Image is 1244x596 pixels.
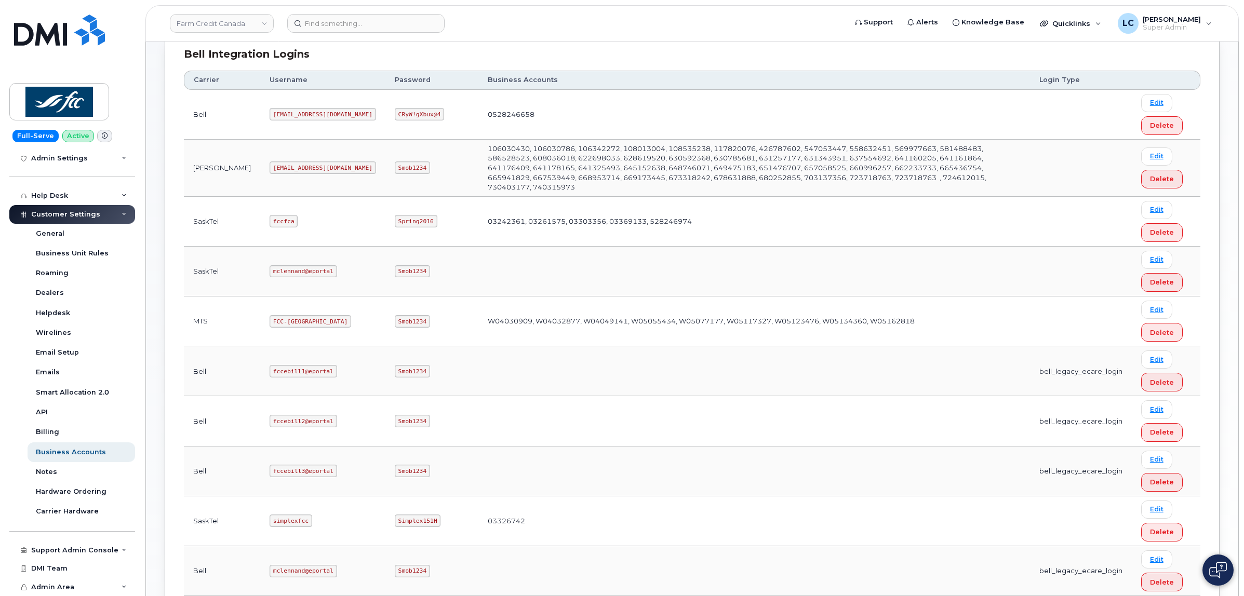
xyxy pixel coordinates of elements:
th: Carrier [184,71,260,89]
td: Bell [184,396,260,446]
code: CRyW!gXbux@4 [395,108,444,120]
td: SaskTel [184,247,260,296]
code: Spring2016 [395,215,437,227]
button: Delete [1141,116,1183,135]
span: Delete [1150,120,1174,130]
input: Find something... [287,14,445,33]
span: Quicklinks [1052,19,1090,28]
a: Edit [1141,251,1172,269]
code: Smob1234 [395,565,430,577]
button: Delete [1141,273,1183,292]
code: fccebill1@eportal [270,365,337,377]
a: Edit [1141,201,1172,219]
code: Smob1234 [395,465,430,477]
code: fccebill3@eportal [270,465,337,477]
code: Smob1234 [395,365,430,377]
span: Delete [1150,577,1174,587]
td: Bell [184,346,260,396]
td: 03242361, 03261575, 03303356, 03369133, 528246974 [478,197,1030,247]
code: Smob1234 [395,415,430,427]
code: mclennand@eportal [270,265,337,278]
button: Delete [1141,223,1183,242]
code: FCC-[GEOGRAPHIC_DATA] [270,315,351,328]
td: W04030909, W04032877, W04049141, W05055434, W05077177, W05117327, W05123476, W05134360, W05162818 [478,296,1030,346]
a: Support [848,12,900,33]
th: Login Type [1030,71,1132,89]
a: Edit [1141,350,1172,369]
span: Delete [1150,328,1174,337]
code: Simplex151H [395,514,441,527]
th: Business Accounts [478,71,1030,89]
a: Edit [1141,400,1172,418]
code: mclennand@eportal [270,565,337,577]
span: LC [1122,17,1134,30]
span: Delete [1150,477,1174,487]
td: bell_legacy_ecare_login [1030,346,1132,396]
td: SaskTel [184,496,260,546]
button: Delete [1141,323,1183,342]
a: Edit [1141,301,1172,319]
code: Smob1234 [395,265,430,278]
td: bell_legacy_ecare_login [1030,446,1132,496]
div: Logan Cole [1111,13,1219,34]
span: Alerts [916,17,938,28]
a: Edit [1141,500,1172,519]
td: [PERSON_NAME] [184,140,260,197]
td: bell_legacy_ecare_login [1030,396,1132,446]
a: Edit [1141,94,1172,112]
td: SaskTel [184,197,260,247]
img: Open chat [1209,562,1227,578]
span: Delete [1150,277,1174,287]
td: MTS [184,296,260,346]
button: Delete [1141,170,1183,188]
button: Delete [1141,423,1183,442]
button: Delete [1141,473,1183,492]
span: Delete [1150,174,1174,184]
span: Support [864,17,893,28]
code: fccebill2@eportal [270,415,337,427]
div: Bell Integration Logins [184,47,1200,62]
code: Smob1234 [395,315,430,328]
td: Bell [184,446,260,496]
td: Bell [184,90,260,140]
a: Farm Credit Canada [170,14,274,33]
a: Edit [1141,147,1172,166]
code: simplexfcc [270,514,312,527]
span: [PERSON_NAME] [1143,15,1201,23]
span: Delete [1150,427,1174,437]
span: Delete [1150,227,1174,237]
td: 106030430, 106030786, 106342272, 108013004, 108535238, 117820076, 426787602, 547053447, 558632451... [478,140,1030,197]
td: 0528246658 [478,90,1030,140]
div: Quicklinks [1033,13,1108,34]
a: Alerts [900,12,945,33]
span: Delete [1150,377,1174,387]
a: Edit [1141,550,1172,568]
code: Smob1234 [395,161,430,174]
button: Delete [1141,573,1183,591]
span: Super Admin [1143,23,1201,32]
code: [EMAIL_ADDRESS][DOMAIN_NAME] [270,161,376,174]
a: Knowledge Base [945,12,1032,33]
td: 03326742 [478,496,1030,546]
th: Password [385,71,478,89]
button: Delete [1141,373,1183,391]
code: [EMAIL_ADDRESS][DOMAIN_NAME] [270,108,376,120]
td: Bell [184,546,260,596]
span: Delete [1150,527,1174,537]
a: Edit [1141,451,1172,469]
button: Delete [1141,523,1183,541]
th: Username [260,71,385,89]
span: Knowledge Base [961,17,1024,28]
td: bell_legacy_ecare_login [1030,546,1132,596]
code: fccfca [270,215,298,227]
